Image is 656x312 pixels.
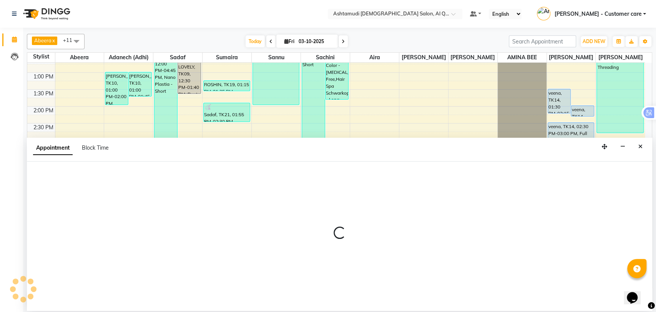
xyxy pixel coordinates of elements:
[399,53,448,62] span: [PERSON_NAME]
[296,36,335,47] input: 2025-10-03
[104,53,153,62] span: Adanech (Adhi)
[326,27,348,99] div: Roshna, TK20, 11:40 AM-01:50 PM, Roots Color - [MEDICAL_DATA] Free,Hair Spa Schwarkopf/Loreal/Ker...
[548,89,571,113] div: veena, TK14, 01:30 PM-02:15 PM, Hair Spa Schwarkopf/Loreal/Keratin - Medium
[33,141,73,155] span: Appointment
[302,5,325,172] div: [PERSON_NAME] [PERSON_NAME], TK05, 11:00 AM-04:00 PM, Nano Plastia - Short
[498,53,546,62] span: AMINA BEE
[624,281,648,304] iframe: chat widget
[34,37,51,43] span: Abeera
[51,37,55,43] a: x
[154,38,177,197] div: cibi, TK15, 12:00 PM-04:45 PM, Nano Plastia - Short
[204,103,250,122] div: Sadaf, TK21, 01:55 PM-02:30 PM, Eyebrow Threading,Upper Lip Threading
[581,36,607,47] button: ADD NEW
[350,53,399,62] span: Aira
[583,38,605,44] span: ADD NEW
[548,123,594,138] div: veena, TK14, 02:30 PM-03:00 PM, Full Legs Waxing
[547,53,596,62] span: [PERSON_NAME]
[27,53,55,61] div: Stylist
[55,53,104,62] span: Abeera
[32,107,55,115] div: 2:00 PM
[204,81,250,91] div: ROSHIN, TK19, 01:15 PM-01:35 PM, Eyebrow Threading
[82,144,109,151] span: Block Time
[509,35,576,47] input: Search Appointment
[635,141,646,153] button: Close
[178,55,201,93] div: LOVELY, TK09, 12:30 PM-01:40 PM, Roots Color - [MEDICAL_DATA] Free
[448,53,497,62] span: [PERSON_NAME]
[571,106,594,116] div: veena, TK14, 02:00 PM-02:20 PM, Eyebrow Threading
[203,53,251,62] span: Sumaira
[596,53,645,62] span: [PERSON_NAME]
[246,35,265,47] span: Today
[252,53,301,62] span: Sannu
[32,90,55,98] div: 1:30 PM
[63,37,78,43] span: +11
[105,72,128,105] div: [PERSON_NAME], TK10, 01:00 PM-02:00 PM, Classic Pedicure,Hot Oil Treatment,Cut & File
[597,22,643,133] div: [PERSON_NAME], TK12, 11:30 AM-02:50 PM, Nano Plastia - Short,Eyebrow Threading
[20,3,72,25] img: logo
[129,72,151,96] div: [PERSON_NAME], TK10, 01:00 PM-01:45 PM, Classic Pedicure
[301,53,350,62] span: Sachini
[537,7,550,20] img: Anila Thomas - Customer care
[32,73,55,81] div: 1:00 PM
[153,53,202,62] span: Sadaf
[282,38,296,44] span: Fri
[554,10,641,18] span: [PERSON_NAME] - Customer care
[32,123,55,132] div: 2:30 PM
